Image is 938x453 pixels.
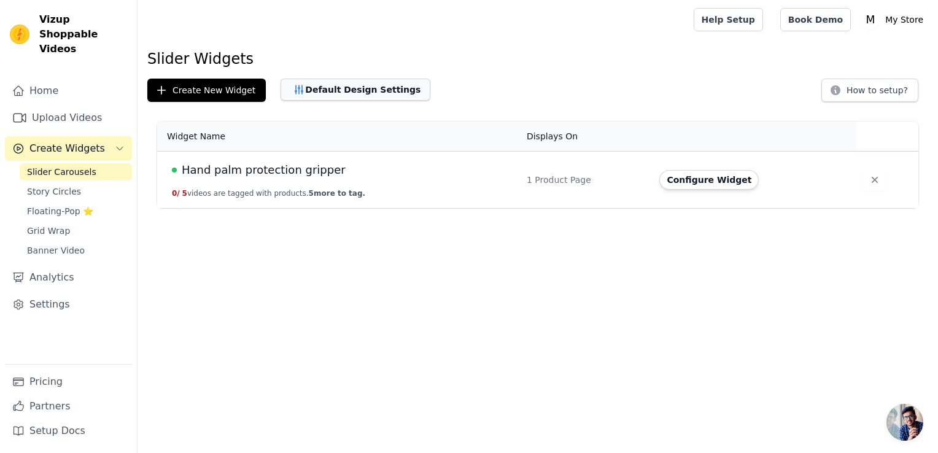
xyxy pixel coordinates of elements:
a: Banner Video [20,242,132,259]
span: Create Widgets [29,141,105,156]
span: 5 more to tag. [309,189,365,198]
span: Slider Carousels [27,166,96,178]
a: Settings [5,292,132,317]
span: Grid Wrap [27,225,70,237]
span: Hand palm protection gripper [182,161,346,179]
a: Help Setup [694,8,763,31]
span: Story Circles [27,185,81,198]
span: Banner Video [27,244,85,257]
a: Partners [5,394,132,419]
button: 0/ 5videos are tagged with products.5more to tag. [172,188,365,198]
p: My Store [880,9,928,31]
span: Live Published [172,168,177,172]
text: M [866,14,875,26]
a: Setup Docs [5,419,132,443]
button: Configure Widget [659,170,759,190]
button: M My Store [861,9,928,31]
a: Grid Wrap [20,222,132,239]
span: 5 [182,189,187,198]
a: Story Circles [20,183,132,200]
th: Displays On [519,122,653,152]
button: Create Widgets [5,136,132,161]
button: Create New Widget [147,79,266,102]
button: How to setup? [821,79,918,102]
span: Vizup Shoppable Videos [39,12,127,56]
th: Widget Name [157,122,519,152]
span: Floating-Pop ⭐ [27,205,93,217]
a: Pricing [5,370,132,394]
button: Default Design Settings [281,79,430,101]
a: Home [5,79,132,103]
a: Upload Videos [5,106,132,130]
h1: Slider Widgets [147,49,928,69]
a: Slider Carousels [20,163,132,180]
a: Floating-Pop ⭐ [20,203,132,220]
a: Book Demo [780,8,851,31]
div: 1 Product Page [527,174,645,186]
a: Analytics [5,265,132,290]
span: 0 / [172,189,180,198]
button: Delete widget [864,169,886,191]
img: Vizup [10,25,29,44]
div: Open chat [886,404,923,441]
a: How to setup? [821,87,918,99]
